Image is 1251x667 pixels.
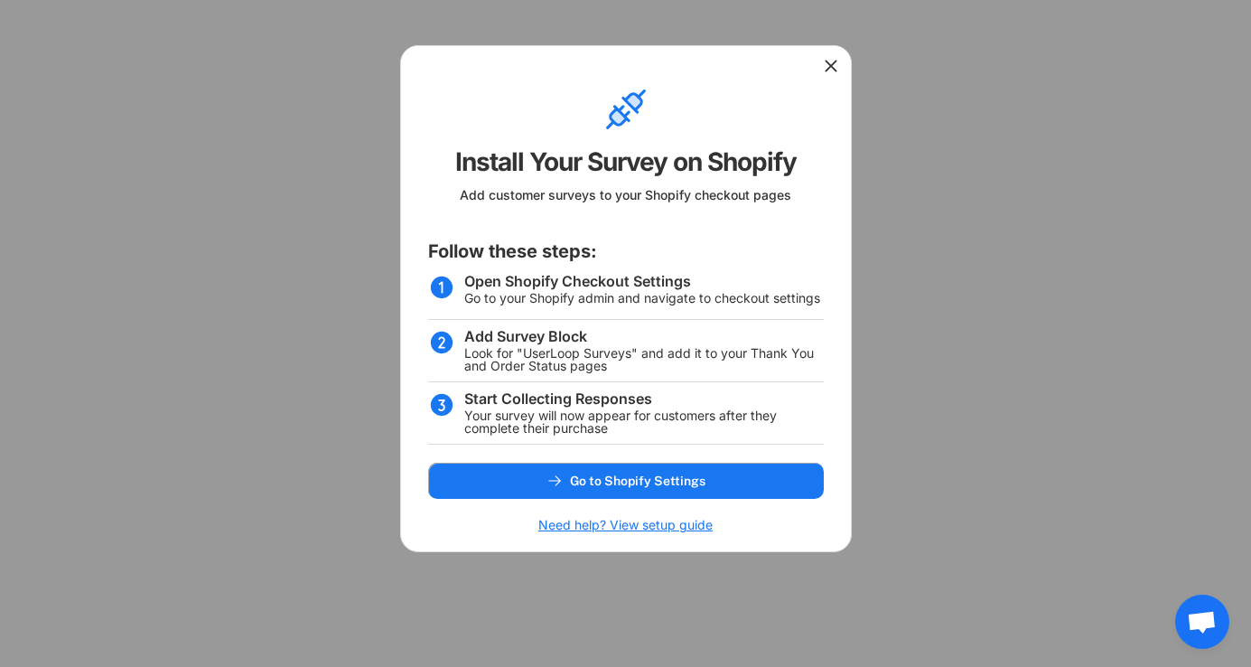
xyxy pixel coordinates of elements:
div: Go to your Shopify admin and navigate to checkout settings [464,292,820,305]
div: Follow these steps: [428,240,597,265]
div: Open Shopify Checkout Settings [464,274,691,288]
button: Go to Shopify Settings [428,463,824,499]
div: Install Your Survey on Shopify [455,146,797,178]
div: Start Collecting Responses [464,391,652,406]
a: Open chat [1175,595,1229,649]
div: Your survey will now appear for customers after they complete their purchase [464,409,824,435]
h6: Need help? View setup guide [538,517,713,533]
div: Add customer surveys to your Shopify checkout pages [460,187,791,212]
span: Go to Shopify Settings [570,474,705,487]
div: Add Survey Block [464,329,587,343]
div: Look for "UserLoop Surveys" and add it to your Thank You and Order Status pages [464,347,824,372]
